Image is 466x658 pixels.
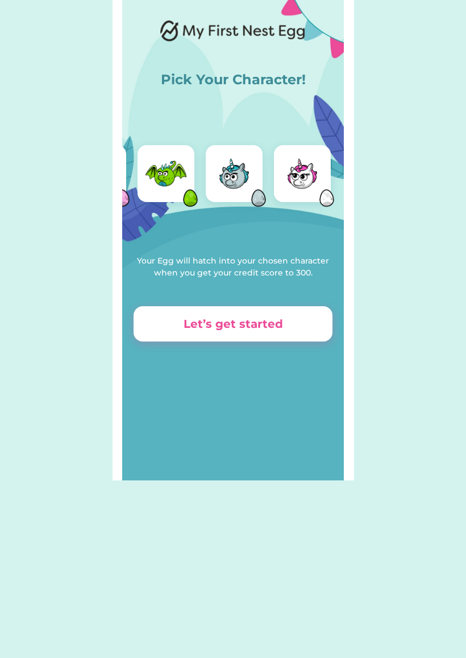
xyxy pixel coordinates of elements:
img: MFN-Unicorn-White-Egg.svg [310,181,344,215]
div: Your Egg will hatch into your chosen character when you get your credit score to 300. [134,255,332,279]
h4: Pick Your Character! [122,69,344,90]
img: MFN-Dragon-Green.svg [143,151,189,196]
button: Let’s get started [134,306,332,342]
img: MFN-Dragon-Green-Egg.svg [173,181,207,215]
img: MFN-Bird-Pink-Egg.svg [105,181,139,215]
img: Logo.png [160,19,306,42]
img: MFN-Unicorn-Gray-Egg.svg [242,181,276,215]
img: MFN-Unicorn-White.svg [280,151,325,196]
img: MFN-Unicorn-Gray.svg [211,151,257,196]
